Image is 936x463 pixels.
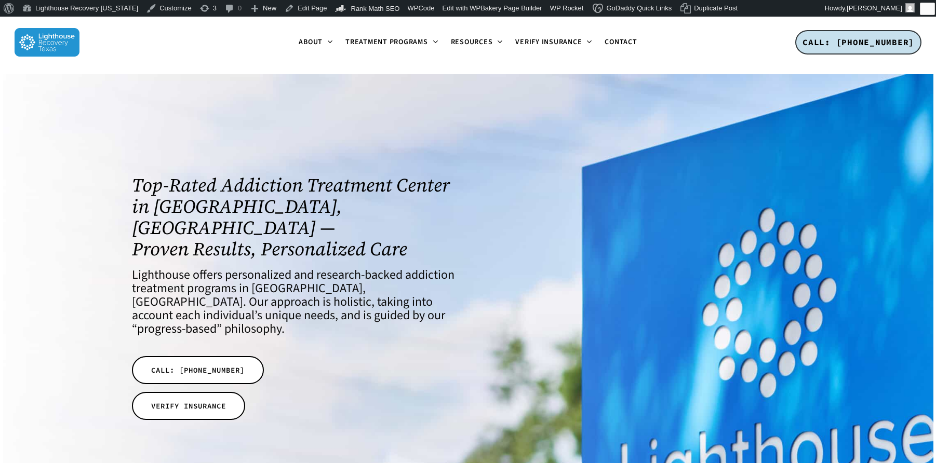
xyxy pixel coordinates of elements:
a: Treatment Programs [339,38,445,47]
a: Verify Insurance [509,38,598,47]
a: About [292,38,339,47]
h1: Top-Rated Addiction Treatment Center in [GEOGRAPHIC_DATA], [GEOGRAPHIC_DATA] — Proven Results, Pe... [132,174,454,260]
h4: Lighthouse offers personalized and research-backed addiction treatment programs in [GEOGRAPHIC_DA... [132,268,454,336]
a: VERIFY INSURANCE [132,392,245,420]
span: Rank Math SEO [351,5,400,12]
a: progress-based [137,320,217,338]
a: CALL: [PHONE_NUMBER] [795,30,921,55]
span: Contact [605,37,637,47]
span: [PERSON_NAME] [847,4,902,12]
img: Lighthouse Recovery Texas [15,28,79,57]
span: VERIFY INSURANCE [151,401,226,411]
a: Contact [598,38,643,46]
a: CALL: [PHONE_NUMBER] [132,356,264,384]
span: CALL: [PHONE_NUMBER] [803,37,914,47]
span: About [299,37,323,47]
span: CALL: [PHONE_NUMBER] [151,365,245,375]
span: Verify Insurance [515,37,582,47]
a: Resources [445,38,510,47]
span: Resources [451,37,493,47]
span: Treatment Programs [345,37,428,47]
